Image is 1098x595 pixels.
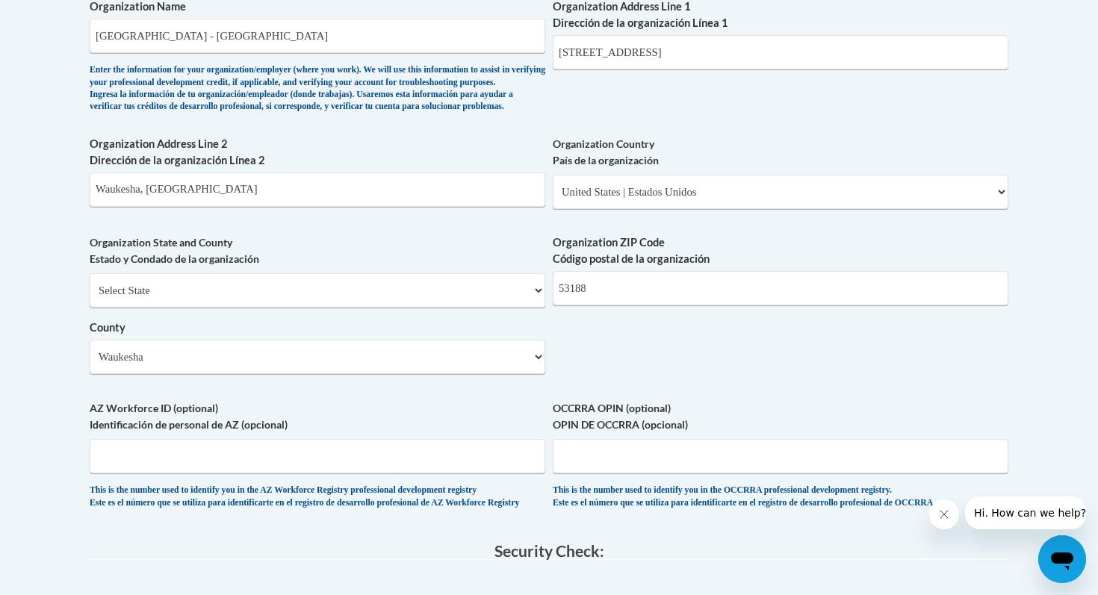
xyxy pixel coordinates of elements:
input: Metadata input [553,35,1008,69]
input: Metadata input [90,172,545,207]
label: AZ Workforce ID (optional) Identificación de personal de AZ (opcional) [90,400,545,433]
label: OCCRRA OPIN (optional) OPIN DE OCCRRA (opcional) [553,400,1008,433]
input: Metadata input [553,271,1008,305]
label: Organization ZIP Code Código postal de la organización [553,234,1008,267]
span: Security Check: [494,541,604,560]
div: This is the number used to identify you in the OCCRRA professional development registry. Este es ... [553,485,1008,509]
input: Metadata input [90,19,545,53]
label: County [90,320,545,336]
label: Organization Address Line 2 Dirección de la organización Línea 2 [90,136,545,169]
iframe: Message from company [965,496,1086,529]
iframe: Button to launch messaging window [1038,535,1086,583]
div: Enter the information for your organization/employer (where you work). We will use this informati... [90,64,545,113]
label: Organization State and County Estado y Condado de la organización [90,234,545,267]
div: This is the number used to identify you in the AZ Workforce Registry professional development reg... [90,485,545,509]
iframe: Close message [929,499,959,529]
label: Organization Country País de la organización [553,136,1008,169]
